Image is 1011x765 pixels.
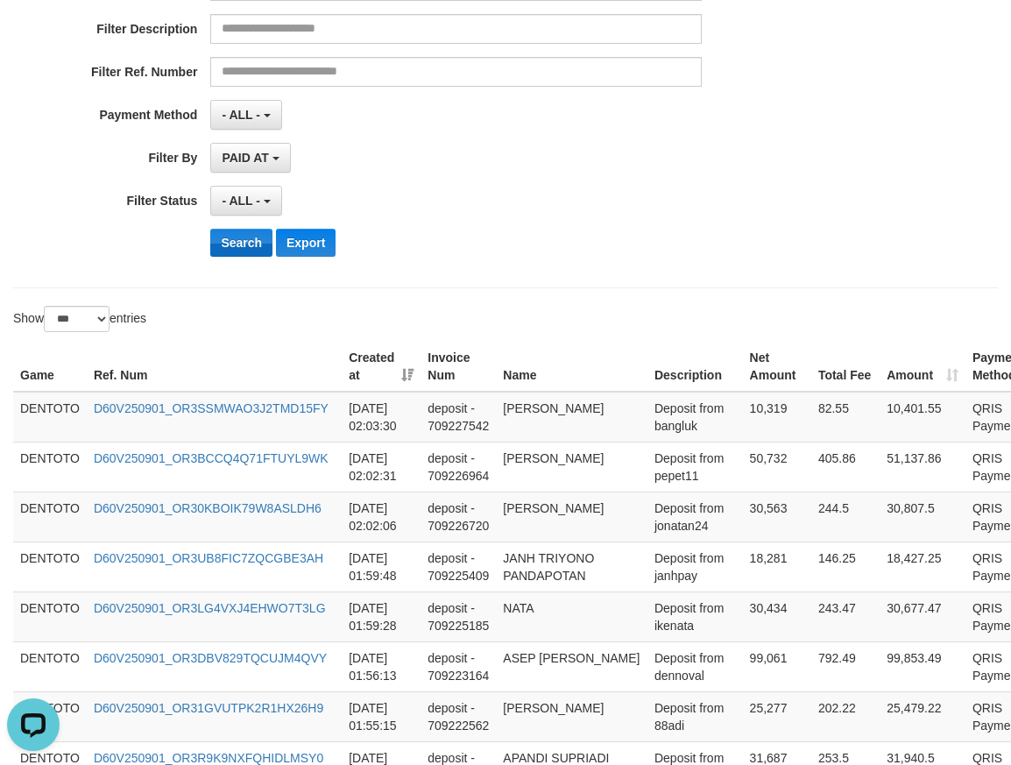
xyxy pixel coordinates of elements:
[811,591,880,641] td: 243.47
[421,591,496,641] td: deposit - 709225185
[342,542,421,591] td: [DATE] 01:59:48
[496,492,647,542] td: [PERSON_NAME]
[647,641,743,691] td: Deposit from dennoval
[880,691,965,741] td: 25,479.22
[342,342,421,392] th: Created at: activate to sort column ascending
[496,442,647,492] td: [PERSON_NAME]
[342,492,421,542] td: [DATE] 02:02:06
[647,542,743,591] td: Deposit from janhpay
[421,392,496,443] td: deposit - 709227542
[210,100,281,130] button: - ALL -
[880,641,965,691] td: 99,853.49
[880,542,965,591] td: 18,427.25
[222,151,268,165] span: PAID AT
[342,691,421,741] td: [DATE] 01:55:15
[496,392,647,443] td: [PERSON_NAME]
[743,691,811,741] td: 25,277
[647,691,743,741] td: Deposit from 88adi
[13,542,87,591] td: DENTOTO
[880,442,965,492] td: 51,137.86
[342,641,421,691] td: [DATE] 01:56:13
[647,591,743,641] td: Deposit from ikenata
[342,591,421,641] td: [DATE] 01:59:28
[811,542,880,591] td: 146.25
[811,392,880,443] td: 82.55
[13,392,87,443] td: DENTOTO
[7,7,60,60] button: Open LiveChat chat widget
[421,492,496,542] td: deposit - 709226720
[743,591,811,641] td: 30,434
[880,492,965,542] td: 30,807.5
[13,442,87,492] td: DENTOTO
[421,542,496,591] td: deposit - 709225409
[94,551,323,565] a: D60V250901_OR3UB8FIC7ZQCGBE3AH
[13,306,146,332] label: Show entries
[743,392,811,443] td: 10,319
[496,591,647,641] td: NATA
[743,342,811,392] th: Net Amount
[496,641,647,691] td: ASEP [PERSON_NAME]
[496,342,647,392] th: Name
[94,501,322,515] a: D60V250901_OR30KBOIK79W8ASLDH6
[342,442,421,492] td: [DATE] 02:02:31
[94,701,323,715] a: D60V250901_OR31GVUTPK2R1HX26H9
[13,342,87,392] th: Game
[94,451,329,465] a: D60V250901_OR3BCCQ4Q71FTUYL9WK
[210,186,281,216] button: - ALL -
[94,751,323,765] a: D60V250901_OR3R9K9NXFQHIDLMSY0
[222,108,260,122] span: - ALL -
[743,442,811,492] td: 50,732
[13,492,87,542] td: DENTOTO
[222,194,260,208] span: - ALL -
[811,442,880,492] td: 405.86
[880,392,965,443] td: 10,401.55
[210,143,290,173] button: PAID AT
[13,591,87,641] td: DENTOTO
[811,342,880,392] th: Total Fee
[276,229,336,257] button: Export
[13,641,87,691] td: DENTOTO
[210,229,272,257] button: Search
[647,492,743,542] td: Deposit from jonatan24
[94,601,326,615] a: D60V250901_OR3LG4VXJ4EHWO7T3LG
[647,442,743,492] td: Deposit from pepet11
[87,342,342,392] th: Ref. Num
[647,392,743,443] td: Deposit from bangluk
[421,342,496,392] th: Invoice Num
[880,342,965,392] th: Amount: activate to sort column ascending
[421,641,496,691] td: deposit - 709223164
[811,641,880,691] td: 792.49
[811,492,880,542] td: 244.5
[496,542,647,591] td: JANH TRIYONO PANDAPOTAN
[421,691,496,741] td: deposit - 709222562
[880,591,965,641] td: 30,677.47
[44,306,110,332] select: Showentries
[743,542,811,591] td: 18,281
[342,392,421,443] td: [DATE] 02:03:30
[811,691,880,741] td: 202.22
[743,641,811,691] td: 99,061
[647,342,743,392] th: Description
[94,651,327,665] a: D60V250901_OR3DBV829TQCUJM4QVY
[496,691,647,741] td: [PERSON_NAME]
[743,492,811,542] td: 30,563
[421,442,496,492] td: deposit - 709226964
[94,401,329,415] a: D60V250901_OR3SSMWAO3J2TMD15FY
